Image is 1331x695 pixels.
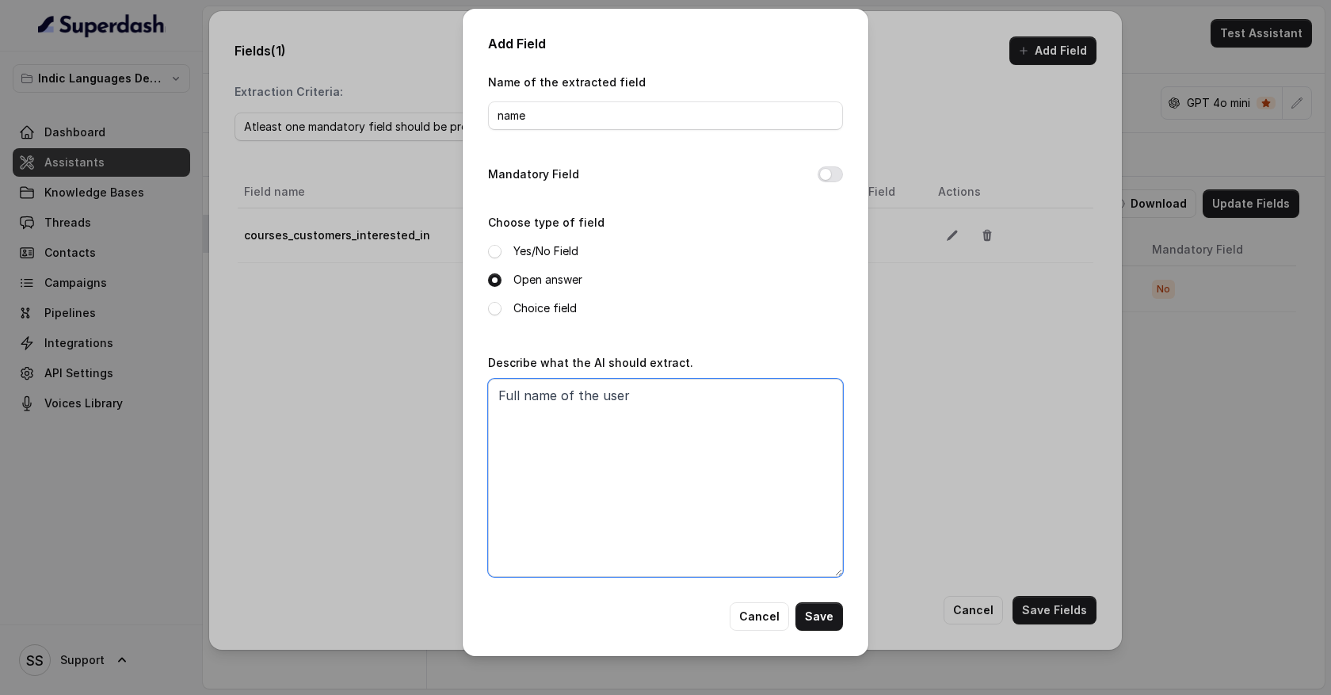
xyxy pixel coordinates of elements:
label: Choice field [513,299,577,318]
h2: Add Field [488,34,843,53]
label: Describe what the AI should extract. [488,356,693,369]
label: Open answer [513,270,582,289]
label: Choose type of field [488,216,604,229]
label: Name of the extracted field [488,75,646,89]
label: Mandatory Field [488,165,579,184]
button: Save [795,602,843,631]
button: Cancel [730,602,789,631]
textarea: Full name of the user [488,379,843,577]
label: Yes/No Field [513,242,578,261]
